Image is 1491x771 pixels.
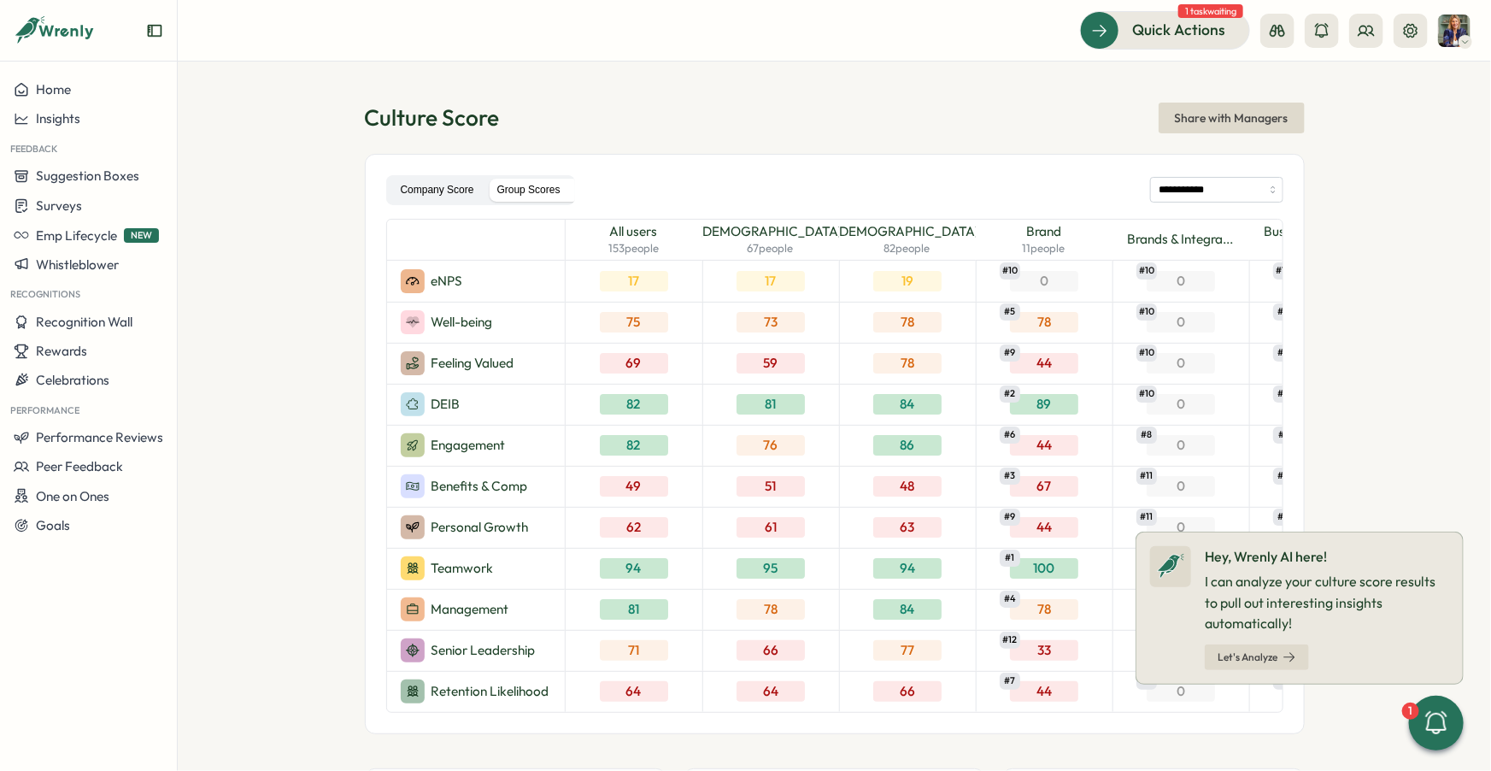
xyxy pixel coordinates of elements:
div: 84 [873,599,942,620]
span: # 9 [1000,344,1020,362]
div: 17 [600,271,668,291]
div: 44 [1010,517,1078,538]
div: 51 [737,476,805,497]
div: 81 [737,394,805,415]
div: 48 [873,476,942,497]
p: eNPS [431,272,463,291]
span: Rewards [36,343,87,359]
span: 11 people [1023,241,1065,256]
span: Brand [1026,222,1061,241]
p: I can analyze your culture score results to pull out interesting insights automatically! [1205,571,1449,634]
div: 44 [1010,681,1078,702]
span: One on Ones [36,488,109,504]
span: # 10 [1136,344,1157,362]
span: 82 people [884,241,930,256]
div: 64 [737,681,805,702]
span: # 11 [1136,509,1157,526]
label: Company Score [390,179,485,202]
label: Group Scores [486,179,572,202]
span: # 8 [1136,427,1157,444]
p: Feeling Valued [431,354,514,373]
div: 78 [1010,312,1078,333]
div: 0 [1147,476,1215,497]
span: 1 task waiting [1178,4,1243,18]
div: 0 [1147,271,1215,291]
button: 1 [1409,696,1464,750]
p: Senior Leadership [431,641,536,660]
div: 95 [737,558,805,579]
img: Hanna Smith [1438,15,1470,47]
span: # 1 [1000,550,1020,567]
span: Performance Reviews [36,429,163,445]
span: Whistleblower [36,256,119,273]
div: 19 [873,271,942,291]
span: Suggestion Boxes [36,168,139,184]
div: 73 [737,312,805,333]
span: Home [36,81,71,97]
div: 33 [1010,640,1078,661]
span: Peer Feedback [36,458,123,474]
div: 75 [600,312,668,333]
span: # 3 [1273,303,1294,321]
div: 63 [873,517,942,538]
div: 78 [873,312,942,333]
span: # 2 [1273,509,1294,526]
span: Quick Actions [1132,19,1225,41]
span: # 10 [1136,262,1157,280]
div: 44 [1010,435,1078,456]
span: # 3 [1000,468,1020,485]
div: 100 [1010,558,1078,579]
div: 0 [1147,312,1215,333]
span: # 10 [1273,262,1294,280]
span: # 6 [1000,427,1020,444]
span: # 7 [1000,673,1020,690]
span: # 1 [1273,427,1294,444]
div: 59 [737,353,805,374]
span: Goals [36,517,70,533]
span: Let's Analyze [1218,652,1277,662]
span: 67 people [748,241,794,256]
span: 153 people [608,241,659,256]
div: 89 [1010,394,1078,415]
span: [DEMOGRAPHIC_DATA] [698,222,842,241]
div: 0 [1010,271,1078,291]
span: # 5 [1273,344,1294,362]
span: Surveys [36,197,82,214]
span: Insights [36,110,80,127]
button: Quick Actions [1080,11,1250,49]
span: Celebrations [36,372,109,388]
span: Emp Lifecycle [36,227,117,244]
span: # 10 [1000,262,1020,280]
div: 82 [600,394,668,415]
div: 69 [600,353,668,374]
div: 82 [600,435,668,456]
h1: Culture Score [365,103,500,132]
span: # 10 [1136,303,1157,321]
span: # 7 [1273,385,1294,403]
p: Management [431,600,509,619]
div: 84 [873,394,942,415]
span: # 4 [1000,591,1020,608]
span: Share with Managers [1175,103,1288,132]
span: # 9 [1136,673,1157,690]
div: 1 [1402,703,1419,720]
div: 78 [873,353,942,374]
button: Let's Analyze [1205,644,1309,670]
div: 94 [600,558,668,579]
p: Personal Growth [431,518,529,537]
p: Teamwork [431,559,494,578]
span: # 12 [1000,632,1020,649]
div: 61 [737,517,805,538]
div: 67 [1010,476,1078,497]
div: 66 [737,640,805,661]
div: 77 [873,640,942,661]
p: Benefits & Comp [431,477,528,496]
p: Retention Likelihood [431,682,549,701]
span: # 10 [1136,385,1157,403]
button: Share with Managers [1159,103,1305,133]
span: # 5 [1000,303,1020,321]
div: 76 [737,435,805,456]
div: 66 [873,681,942,702]
div: 71 [600,640,668,661]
